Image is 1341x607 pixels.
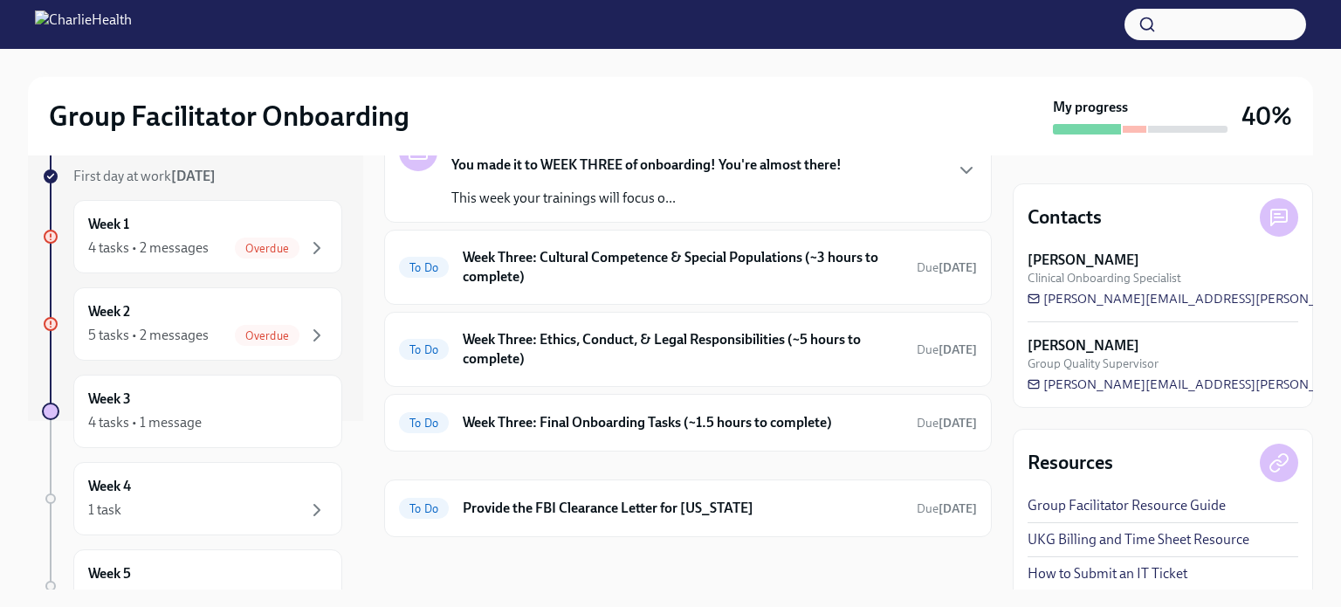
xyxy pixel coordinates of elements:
[88,413,202,432] div: 4 tasks • 1 message
[451,156,842,173] strong: You made it to WEEK THREE of onboarding! You're almost there!
[235,329,299,342] span: Overdue
[1028,564,1187,583] a: How to Submit an IT Ticket
[463,330,903,369] h6: Week Three: Ethics, Conduct, & Legal Responsibilities (~5 hours to complete)
[399,343,449,356] span: To Do
[917,501,977,516] span: Due
[917,415,977,431] span: September 27th, 2025 09:00
[917,416,977,431] span: Due
[42,200,342,273] a: Week 14 tasks • 2 messagesOverdue
[939,501,977,516] strong: [DATE]
[1241,100,1292,132] h3: 40%
[88,238,209,258] div: 4 tasks • 2 messages
[88,302,130,321] h6: Week 2
[939,342,977,357] strong: [DATE]
[235,242,299,255] span: Overdue
[42,287,342,361] a: Week 25 tasks • 2 messagesOverdue
[88,326,209,345] div: 5 tasks • 2 messages
[42,375,342,448] a: Week 34 tasks • 1 message
[73,168,216,184] span: First day at work
[917,259,977,276] span: September 29th, 2025 09:00
[939,260,977,275] strong: [DATE]
[88,477,131,496] h6: Week 4
[399,417,449,430] span: To Do
[399,494,977,522] a: To DoProvide the FBI Clearance Letter for [US_STATE]Due[DATE]
[88,588,121,607] div: 1 task
[88,215,129,234] h6: Week 1
[399,261,449,274] span: To Do
[35,10,132,38] img: CharlieHealth
[463,413,903,432] h6: Week Three: Final Onboarding Tasks (~1.5 hours to complete)
[171,168,216,184] strong: [DATE]
[88,390,131,409] h6: Week 3
[399,409,977,437] a: To DoWeek Three: Final Onboarding Tasks (~1.5 hours to complete)Due[DATE]
[917,260,977,275] span: Due
[88,564,131,583] h6: Week 5
[42,462,342,535] a: Week 41 task
[451,189,842,208] p: This week your trainings will focus o...
[463,499,903,518] h6: Provide the FBI Clearance Letter for [US_STATE]
[1028,204,1102,231] h4: Contacts
[1028,355,1159,372] span: Group Quality Supervisor
[939,416,977,431] strong: [DATE]
[1028,251,1139,270] strong: [PERSON_NAME]
[1053,98,1128,117] strong: My progress
[917,341,977,358] span: September 29th, 2025 09:00
[399,245,977,290] a: To DoWeek Three: Cultural Competence & Special Populations (~3 hours to complete)Due[DATE]
[399,502,449,515] span: To Do
[1028,336,1139,355] strong: [PERSON_NAME]
[917,342,977,357] span: Due
[88,500,121,520] div: 1 task
[1028,530,1249,549] a: UKG Billing and Time Sheet Resource
[463,248,903,286] h6: Week Three: Cultural Competence & Special Populations (~3 hours to complete)
[1028,270,1181,286] span: Clinical Onboarding Specialist
[917,500,977,517] span: October 14th, 2025 09:00
[42,167,342,186] a: First day at work[DATE]
[1028,496,1226,515] a: Group Facilitator Resource Guide
[1028,450,1113,476] h4: Resources
[399,327,977,372] a: To DoWeek Three: Ethics, Conduct, & Legal Responsibilities (~5 hours to complete)Due[DATE]
[49,99,409,134] h2: Group Facilitator Onboarding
